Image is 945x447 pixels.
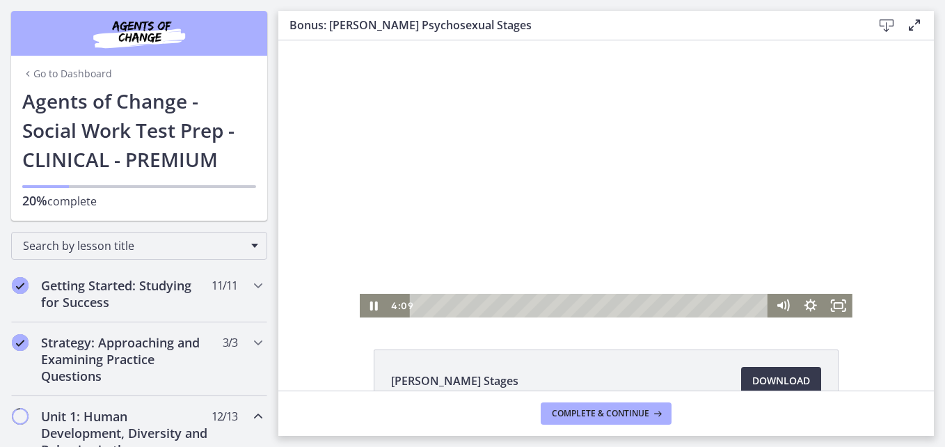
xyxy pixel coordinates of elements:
iframe: Video Lesson [278,40,934,317]
h2: Strategy: Approaching and Examining Practice Questions [41,334,211,384]
button: Mute [491,253,518,277]
p: complete [22,192,256,210]
span: Download [752,372,810,389]
h2: Getting Started: Studying for Success [41,277,211,311]
span: Search by lesson title [23,238,244,253]
button: Fullscreen [546,253,574,277]
img: Agents of Change [56,17,223,50]
div: Search by lesson title [11,232,267,260]
span: [PERSON_NAME] Stages [391,372,518,389]
i: Completed [12,277,29,294]
span: 11 / 11 [212,277,237,294]
a: Go to Dashboard [22,67,112,81]
h1: Agents of Change - Social Work Test Prep - CLINICAL - PREMIUM [22,86,256,174]
i: Completed [12,334,29,351]
button: Complete & continue [541,402,672,425]
span: Complete & continue [552,408,649,419]
span: 20% [22,192,47,209]
span: 3 / 3 [223,334,237,351]
a: Download [741,367,821,395]
span: 12 / 13 [212,408,237,425]
button: Show settings menu [518,253,546,277]
h3: Bonus: [PERSON_NAME] Psychosexual Stages [289,17,850,33]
